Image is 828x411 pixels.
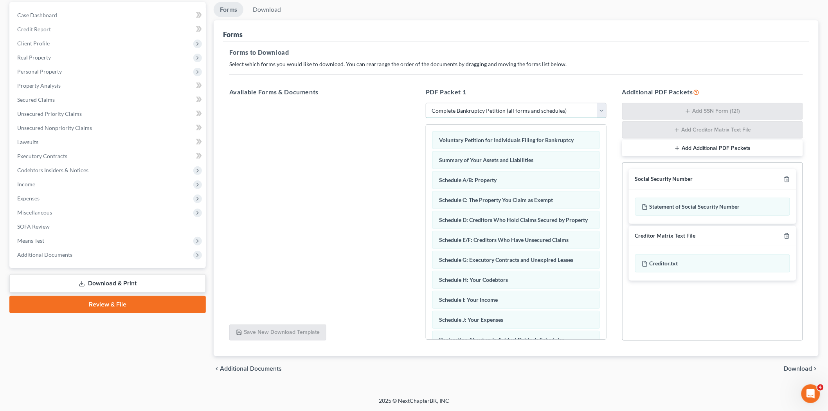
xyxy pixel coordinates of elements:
[214,366,282,372] a: chevron_left Additional Documents
[11,135,206,149] a: Lawsuits
[812,366,819,372] i: chevron_right
[220,366,282,372] span: Additional Documents
[439,236,569,243] span: Schedule E/F: Creditors Who Have Unsecured Claims
[17,167,88,173] span: Codebtors Insiders & Notices
[622,121,803,139] button: Add Creditor Matrix Text File
[11,121,206,135] a: Unsecured Nonpriority Claims
[622,87,803,97] h5: Additional PDF Packets
[17,82,61,89] span: Property Analysis
[11,107,206,121] a: Unsecured Priority Claims
[622,103,803,120] button: Add SSN Form (121)
[439,216,588,223] span: Schedule D: Creditors Who Hold Claims Secured by Property
[9,296,206,313] a: Review & File
[439,177,497,183] span: Schedule A/B: Property
[439,296,498,303] span: Schedule I: Your Income
[17,237,44,244] span: Means Test
[17,209,52,216] span: Miscellaneous
[17,12,57,18] span: Case Dashboard
[229,48,803,57] h5: Forms to Download
[11,93,206,107] a: Secured Claims
[439,137,574,143] span: Voluntary Petition for Individuals Filing for Bankruptcy
[17,223,50,230] span: SOFA Review
[229,60,803,68] p: Select which forms you would like to download. You can rearrange the order of the documents by dr...
[635,198,790,216] div: Statement of Social Security Number
[17,110,82,117] span: Unsecured Priority Claims
[439,336,564,343] span: Declaration About an Individual Debtor's Schedules
[229,87,410,97] h5: Available Forms & Documents
[17,40,50,47] span: Client Profile
[17,195,40,202] span: Expenses
[635,254,790,272] div: Creditor.txt
[214,366,220,372] i: chevron_left
[17,26,51,32] span: Credit Report
[784,366,812,372] span: Download
[191,397,637,411] div: 2025 © NextChapterBK, INC
[635,232,696,240] div: Creditor Matrix Text File
[17,181,35,187] span: Income
[439,157,533,163] span: Summary of Your Assets and Liabilities
[439,196,553,203] span: Schedule C: The Property You Claim as Exempt
[17,96,55,103] span: Secured Claims
[817,384,824,391] span: 4
[214,2,243,17] a: Forms
[439,316,503,323] span: Schedule J: Your Expenses
[17,54,51,61] span: Real Property
[801,384,820,403] iframe: Intercom live chat
[439,276,508,283] span: Schedule H: Your Codebtors
[17,251,72,258] span: Additional Documents
[247,2,287,17] a: Download
[17,124,92,131] span: Unsecured Nonpriority Claims
[17,153,67,159] span: Executory Contracts
[11,220,206,234] a: SOFA Review
[439,256,573,263] span: Schedule G: Executory Contracts and Unexpired Leases
[11,22,206,36] a: Credit Report
[11,149,206,163] a: Executory Contracts
[11,79,206,93] a: Property Analysis
[426,87,607,97] h5: PDF Packet 1
[9,274,206,293] a: Download & Print
[784,366,819,372] button: Download chevron_right
[229,324,326,341] button: Save New Download Template
[635,175,693,183] div: Social Security Number
[622,140,803,157] button: Add Additional PDF Packets
[17,68,62,75] span: Personal Property
[223,30,243,39] div: Forms
[17,139,38,145] span: Lawsuits
[11,8,206,22] a: Case Dashboard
